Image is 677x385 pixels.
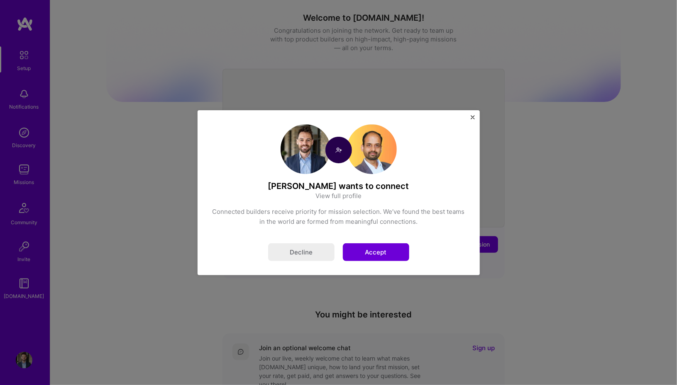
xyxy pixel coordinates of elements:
[212,181,466,191] h4: [PERSON_NAME] wants to connect
[325,137,352,163] img: Connect
[471,115,475,124] button: Close
[347,124,397,174] img: User Avatar
[281,124,330,174] img: User Avatar
[315,191,362,200] a: View full profile
[268,243,335,261] button: Decline
[343,243,409,261] button: Accept
[212,207,466,227] div: Connected builders receive priority for mission selection. We’ve found the best teams in the worl...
